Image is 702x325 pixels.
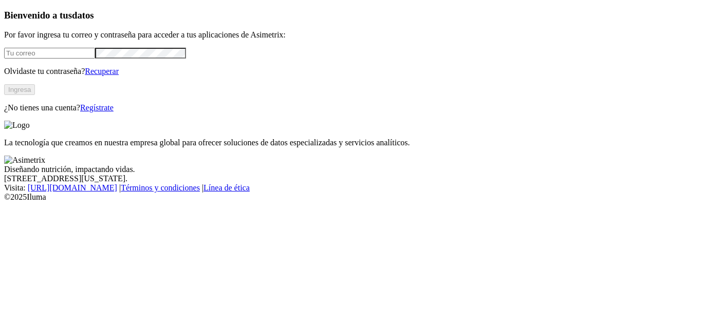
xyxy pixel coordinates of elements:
[4,30,698,40] p: Por favor ingresa tu correo y contraseña para acceder a tus aplicaciones de Asimetrix:
[4,156,45,165] img: Asimetrix
[4,103,698,112] p: ¿No tienes una cuenta?
[4,138,698,147] p: La tecnología que creamos en nuestra empresa global para ofrecer soluciones de datos especializad...
[4,183,698,193] div: Visita : | |
[4,165,698,174] div: Diseñando nutrición, impactando vidas.
[28,183,117,192] a: [URL][DOMAIN_NAME]
[4,84,35,95] button: Ingresa
[4,67,698,76] p: Olvidaste tu contraseña?
[204,183,250,192] a: Línea de ética
[4,121,30,130] img: Logo
[121,183,200,192] a: Términos y condiciones
[4,48,95,59] input: Tu correo
[4,193,698,202] div: © 2025 Iluma
[4,174,698,183] div: [STREET_ADDRESS][US_STATE].
[4,10,698,21] h3: Bienvenido a tus
[80,103,114,112] a: Regístrate
[85,67,119,75] a: Recuperar
[72,10,94,21] span: datos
